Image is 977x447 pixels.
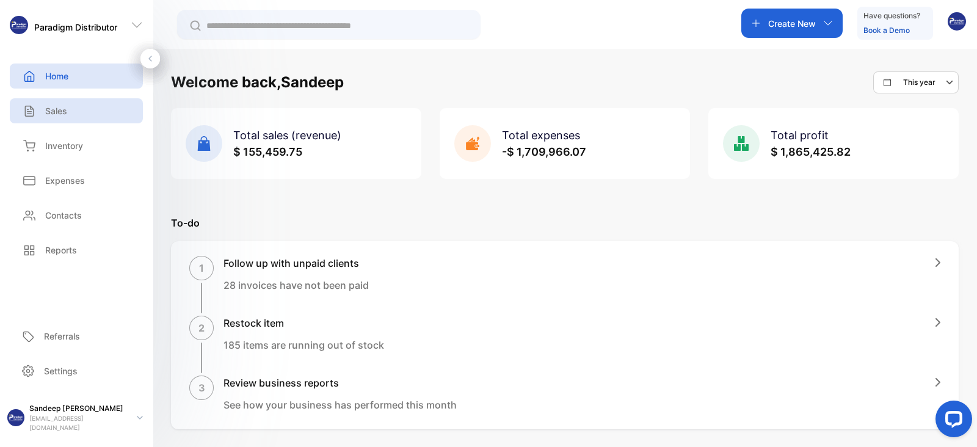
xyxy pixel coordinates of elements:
[223,376,457,390] h1: Review business reports
[771,145,851,158] span: $ 1,865,425.82
[10,16,28,34] img: logo
[863,26,910,35] a: Book a Demo
[873,71,959,93] button: This year
[45,174,85,187] p: Expenses
[171,216,959,230] p: To-do
[768,17,816,30] p: Create New
[45,70,68,82] p: Home
[198,380,205,395] p: 3
[45,104,67,117] p: Sales
[45,209,82,222] p: Contacts
[45,139,83,152] p: Inventory
[502,129,580,142] span: Total expenses
[771,129,829,142] span: Total profit
[7,409,24,426] img: profile
[233,129,341,142] span: Total sales (revenue)
[223,398,457,412] p: See how your business has performed this month
[198,321,205,335] p: 2
[171,71,344,93] h1: Welcome back, Sandeep
[34,21,117,34] p: Paradigm Distributor
[948,9,966,38] button: avatar
[199,261,204,275] p: 1
[29,403,127,414] p: Sandeep [PERSON_NAME]
[223,278,369,293] p: 28 invoices have not been paid
[233,145,302,158] span: $ 155,459.75
[45,244,77,256] p: Reports
[502,145,586,158] span: -$ 1,709,966.07
[223,256,369,271] h1: Follow up with unpaid clients
[44,365,78,377] p: Settings
[863,10,920,22] p: Have questions?
[223,338,384,352] p: 185 items are running out of stock
[948,12,966,31] img: avatar
[926,396,977,447] iframe: LiveChat chat widget
[741,9,843,38] button: Create New
[44,330,80,343] p: Referrals
[223,316,384,330] h1: Restock item
[903,77,935,88] p: This year
[29,414,127,432] p: [EMAIL_ADDRESS][DOMAIN_NAME]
